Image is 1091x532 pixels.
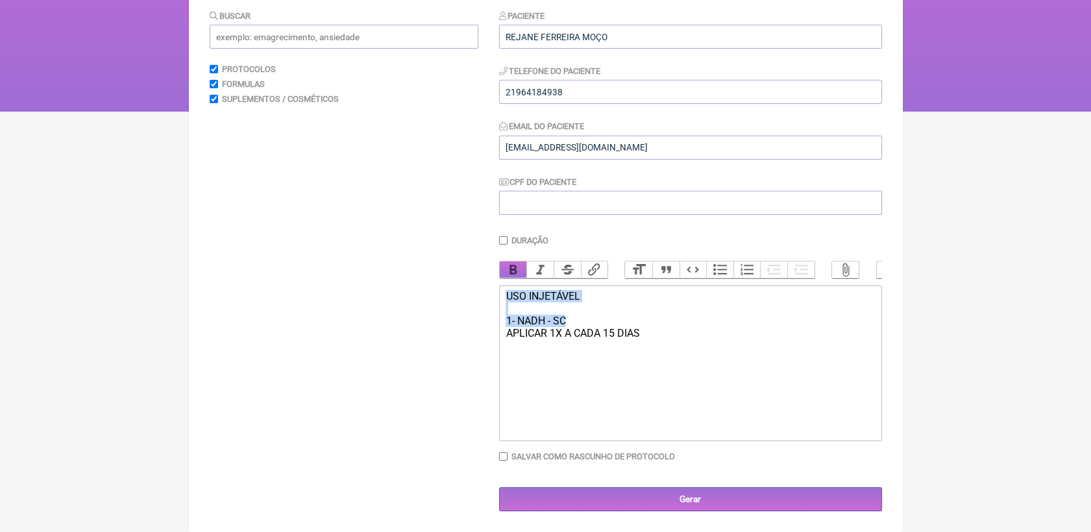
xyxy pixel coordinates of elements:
label: Buscar [210,11,251,21]
button: Attach Files [832,261,859,278]
label: Duração [511,236,548,245]
button: Heading [625,261,652,278]
label: Suplementos / Cosméticos [222,94,339,104]
input: Gerar [499,487,882,511]
label: CPF do Paciente [499,177,577,187]
button: Code [680,261,707,278]
button: Link [581,261,608,278]
button: Strikethrough [554,261,581,278]
button: Bold [500,261,527,278]
label: Protocolos [222,64,276,74]
input: exemplo: emagrecimento, ansiedade [210,25,478,49]
label: Telefone do Paciente [499,66,601,76]
label: Email do Paciente [499,121,585,131]
div: USO INJETÁVEL 1- NADH - SC APLICAR 1X A CADA 15 DIAS [506,290,874,352]
button: Undo [877,261,904,278]
button: Italic [526,261,554,278]
label: Formulas [222,79,265,89]
label: Paciente [499,11,545,21]
button: Increase Level [787,261,815,278]
button: Quote [652,261,680,278]
label: Salvar como rascunho de Protocolo [511,452,675,461]
button: Decrease Level [760,261,787,278]
button: Numbers [733,261,761,278]
button: Bullets [706,261,733,278]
